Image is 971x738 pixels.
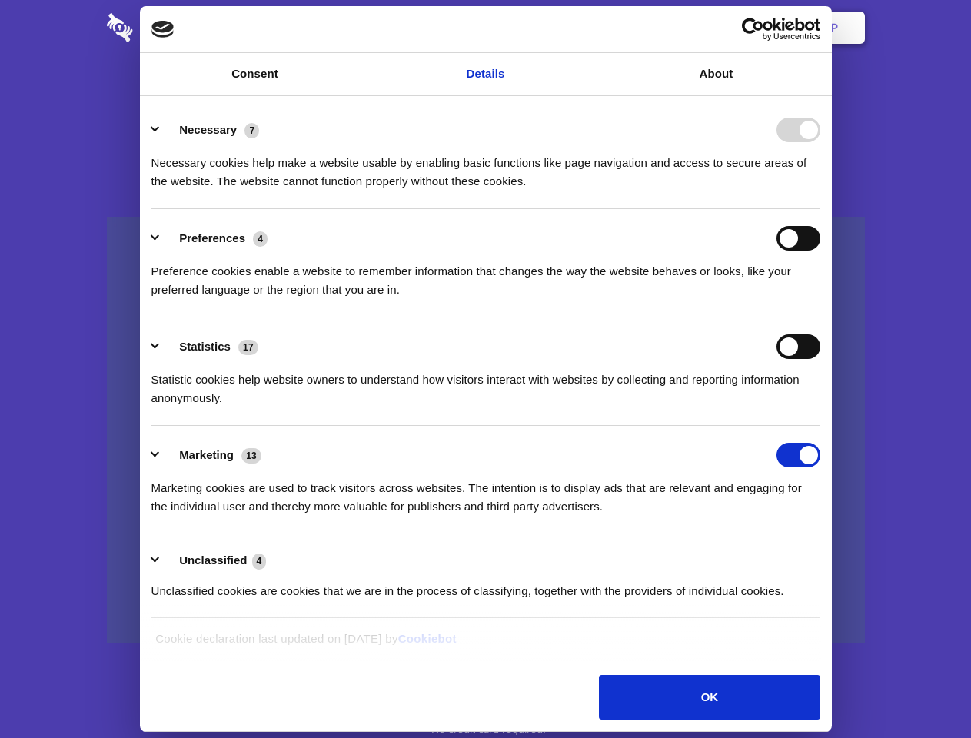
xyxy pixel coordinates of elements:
img: logo-wordmark-white-trans-d4663122ce5f474addd5e946df7df03e33cb6a1c49d2221995e7729f52c070b2.svg [107,13,238,42]
h4: Auto-redaction of sensitive data, encrypted data sharing and self-destructing private chats. Shar... [107,140,865,191]
a: Consent [140,53,371,95]
div: Statistic cookies help website owners to understand how visitors interact with websites by collec... [151,359,820,407]
iframe: Drift Widget Chat Controller [894,661,953,720]
button: Necessary (7) [151,118,269,142]
a: Cookiebot [398,632,457,645]
a: Pricing [451,4,518,52]
a: About [601,53,832,95]
a: Usercentrics Cookiebot - opens in a new window [686,18,820,41]
a: Contact [624,4,694,52]
div: Cookie declaration last updated on [DATE] by [144,630,827,660]
button: Unclassified (4) [151,551,276,570]
h1: Eliminate Slack Data Loss. [107,69,865,125]
span: 13 [241,448,261,464]
button: Statistics (17) [151,334,268,359]
div: Unclassified cookies are cookies that we are in the process of classifying, together with the pro... [151,570,820,600]
span: 7 [244,123,259,138]
div: Preference cookies enable a website to remember information that changes the way the website beha... [151,251,820,299]
label: Marketing [179,448,234,461]
img: logo [151,21,175,38]
button: OK [599,675,820,720]
a: Details [371,53,601,95]
span: 4 [253,231,268,247]
span: 4 [252,553,267,569]
a: Login [697,4,764,52]
div: Necessary cookies help make a website usable by enabling basic functions like page navigation and... [151,142,820,191]
button: Preferences (4) [151,226,278,251]
button: Marketing (13) [151,443,271,467]
a: Wistia video thumbnail [107,217,865,643]
label: Preferences [179,231,245,244]
div: Marketing cookies are used to track visitors across websites. The intention is to display ads tha... [151,467,820,516]
label: Necessary [179,123,237,136]
span: 17 [238,340,258,355]
label: Statistics [179,340,231,353]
